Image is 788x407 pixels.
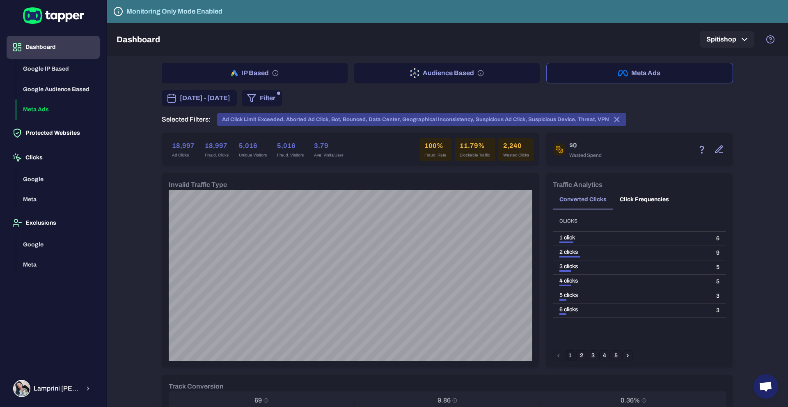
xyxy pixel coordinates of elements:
[477,70,484,76] svg: Audience based: Search, Display, Shopping, Video Performance Max, Demand Generation
[16,255,100,275] button: Meta
[16,240,100,247] a: Google
[272,70,279,76] svg: IP based: Search, Display, and Shopping.
[180,93,230,103] span: [DATE] - [DATE]
[16,175,100,182] a: Google
[546,63,733,83] button: Meta Ads
[354,63,540,83] button: Audience Based
[7,43,100,50] a: Dashboard
[710,289,726,303] td: 3
[263,398,268,403] svg: Conversions
[503,152,529,158] span: Wasted Clicks
[7,122,100,145] button: Protected Websites
[117,34,160,44] h5: Dashboard
[314,141,343,151] h6: 3.79
[239,141,267,151] h6: 5,016
[7,219,100,226] a: Exclusions
[169,382,224,391] h6: Track Conversion
[553,211,710,231] th: Clicks
[611,350,621,361] button: Go to page 5
[460,141,490,151] h6: 11.79%
[553,190,613,209] button: Converted Clicks
[599,350,610,361] button: Go to page 4
[14,381,30,396] img: Lamprini Reppa
[16,235,100,255] button: Google
[16,106,100,113] a: Meta Ads
[205,152,229,158] span: Fraud. Clicks
[16,189,100,210] button: Meta
[7,36,100,59] button: Dashboard
[172,141,195,151] h6: 18,997
[16,261,100,268] a: Meta
[34,384,80,393] span: Lamprini [PERSON_NAME]
[16,99,100,120] button: Meta Ads
[438,396,451,405] h6: 9.86
[16,169,100,190] button: Google
[424,141,447,151] h6: 100%
[559,248,703,256] div: 2 clicks
[710,274,726,289] td: 5
[7,129,100,136] a: Protected Websites
[452,398,457,403] svg: Conversion / Day
[460,152,490,158] span: Blockable Traffic
[222,116,609,123] span: Ad Click Limit Exceeded, Aborted Ad Click, Bot, Bounced, Data Center, Geographical Inconsistency,...
[277,141,304,151] h6: 5,016
[16,65,100,72] a: Google IP Based
[217,113,626,126] div: Ad Click Limit Exceeded, Aborted Ad Click, Bot, Bounced, Data Center, Geographical Inconsistency,...
[424,152,447,158] span: Fraud. Rate
[16,79,100,100] button: Google Audience Based
[700,31,754,48] button: Spitishop
[621,396,640,405] h6: 0.36%
[162,90,237,106] button: [DATE] - [DATE]
[7,146,100,169] button: Clicks
[710,260,726,274] td: 5
[172,152,195,158] span: Ad Clicks
[162,115,211,124] p: Selected Filters:
[7,154,100,161] a: Clicks
[559,234,703,241] div: 1 click
[16,59,100,79] button: Google IP Based
[169,180,227,190] h6: Invalid Traffic Type
[242,90,282,106] button: Filter
[559,263,703,270] div: 3 clicks
[503,141,529,151] h6: 2,240
[754,374,778,399] div: Ανοιχτή συνομιλία
[710,246,726,260] td: 9
[710,231,726,246] td: 6
[588,350,598,361] button: Go to page 3
[7,377,100,400] button: Lamprini ReppaLamprini [PERSON_NAME]
[641,398,646,403] svg: Conversion Rate
[16,195,100,202] a: Meta
[205,141,229,151] h6: 18,997
[113,7,123,16] svg: Tapper is not blocking any fraudulent activity for this domain
[613,190,676,209] button: Click Frequencies
[565,350,575,361] button: page 1
[710,303,726,317] td: 3
[622,350,633,361] button: Go to next page
[553,180,602,190] h6: Traffic Analytics
[16,85,100,92] a: Google Audience Based
[695,143,709,156] button: Estimation based on the quantity of invalid click x cost-per-click.
[277,152,304,158] span: Fraud. Visitors
[239,152,267,158] span: Unique Visitors
[569,140,602,150] h6: $0
[7,212,100,235] button: Exclusions
[559,292,703,299] div: 5 clicks
[126,7,222,16] h6: Monitoring Only Mode Enabled
[314,152,343,158] span: Avg. Visits/User
[162,63,348,83] button: IP Based
[254,396,262,405] h6: 69
[559,277,703,285] div: 4 clicks
[569,152,602,159] span: Wasted Spend
[576,350,587,361] button: Go to page 2
[559,306,703,313] div: 6 clicks
[553,350,633,361] nav: pagination navigation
